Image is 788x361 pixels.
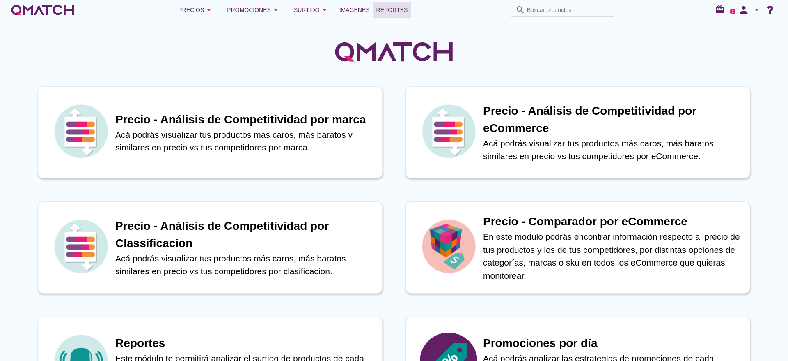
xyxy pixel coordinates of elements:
a: iconPrecio - Comparador por eCommerceEn este modulo podrás encontrar información respecto al prec... [394,201,762,294]
h1: Precio - Análisis de Competitividad por Classificacion [115,218,374,252]
h1: Precio - Análisis de Competitividad por marca [115,111,374,128]
button: Surtido [287,2,336,18]
i: person [735,4,752,16]
p: Acá podrás visualizar tus productos más caros, más baratos similares en precio vs tus competidore... [115,252,374,278]
div: Promociones [227,5,281,15]
i: arrow_drop_down [204,5,214,15]
img: icon [52,102,110,160]
span: Reportes [376,5,408,15]
p: Acá podrás visualizar tus productos más caros, más baratos similares en precio vs tus competidore... [483,137,742,163]
i: redeem [715,5,728,14]
a: Imágenes [336,2,373,18]
a: iconPrecio - Análisis de Competitividad por marcaAcá podrás visualizar tus productos más caros, m... [26,86,394,178]
button: Precios [172,2,220,18]
h1: Precio - Comparador por eCommerce [483,213,742,230]
i: search [515,5,525,15]
text: 2 [732,9,734,13]
a: iconPrecio - Análisis de Competitividad por ClassificacionAcá podrás visualizar tus productos más... [26,201,394,294]
i: arrow_drop_down [752,5,762,15]
button: Promociones [220,2,287,18]
h1: Precio - Análisis de Competitividad por eCommerce [483,102,742,137]
a: iconPrecio - Análisis de Competitividad por eCommerceAcá podrás visualizar tus productos más caro... [394,86,762,178]
a: Reportes [373,2,411,18]
i: arrow_drop_down [320,5,330,15]
img: icon [420,102,477,160]
div: Surtido [294,5,330,15]
img: icon [420,218,477,275]
h1: Reportes [115,335,374,352]
span: Imágenes [339,5,370,15]
a: white-qmatch-logo [10,2,76,18]
input: Buscar productos [527,3,609,16]
img: QMatchLogo [332,31,456,72]
div: Precios [178,5,214,15]
h1: Promociones por día [483,335,742,352]
p: En este modulo podrás encontrar información respecto al precio de tus productos y los de tus comp... [483,230,742,282]
img: icon [52,218,110,275]
i: arrow_drop_down [271,5,281,15]
a: 2 [730,9,735,14]
p: Acá podrás visualizar tus productos más caros, más baratos y similares en precio vs tus competido... [115,128,374,154]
